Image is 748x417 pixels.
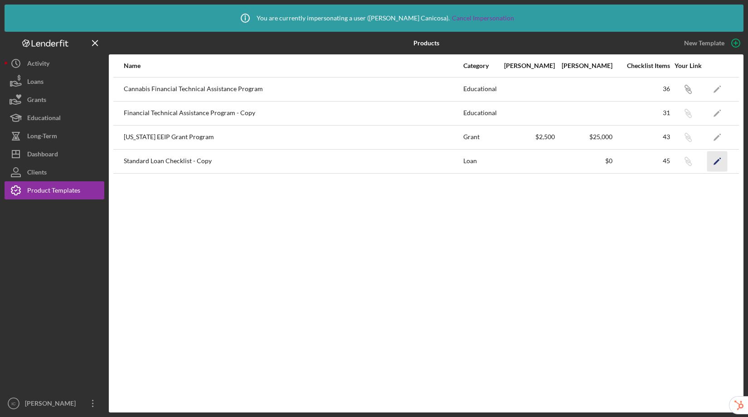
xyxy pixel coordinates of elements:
div: Checklist Items [613,62,670,69]
div: $25,000 [556,133,612,141]
div: 36 [613,85,670,92]
button: Loans [5,73,104,91]
button: Educational [5,109,104,127]
div: [PERSON_NAME] [498,62,555,69]
button: Grants [5,91,104,109]
div: Educational [27,109,61,129]
div: Educational [463,102,497,125]
text: IC [11,401,16,406]
div: 31 [613,109,670,116]
button: Long-Term [5,127,104,145]
div: Category [463,62,497,69]
button: Clients [5,163,104,181]
div: Loans [27,73,44,93]
button: New Template [679,36,743,50]
div: [US_STATE] EEIP Grant Program [124,126,462,149]
button: IC[PERSON_NAME] [5,394,104,412]
div: Grants [27,91,46,111]
div: Long-Term [27,127,57,147]
div: Financial Technical Assistance Program - Copy [124,102,462,125]
button: Product Templates [5,181,104,199]
div: [PERSON_NAME] [556,62,612,69]
div: Grant [463,126,497,149]
div: 45 [613,157,670,165]
div: Standard Loan Checklist - Copy [124,150,462,173]
div: $0 [556,157,612,165]
div: Clients [27,163,47,184]
div: 43 [613,133,670,141]
div: Your Link [671,62,705,69]
div: Cannabis Financial Technical Assistance Program [124,78,462,101]
button: Activity [5,54,104,73]
div: [PERSON_NAME] [23,394,82,415]
div: Loan [463,150,497,173]
div: New Template [684,36,724,50]
button: Dashboard [5,145,104,163]
b: Products [413,39,439,47]
div: $2,500 [498,133,555,141]
div: Name [124,62,462,69]
div: Product Templates [27,181,80,202]
div: Dashboard [27,145,58,165]
div: Educational [463,78,497,101]
div: You are currently impersonating a user ( [PERSON_NAME] Canicosa ). [234,7,514,29]
div: Activity [27,54,49,75]
a: Cancel Impersonation [452,15,514,22]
